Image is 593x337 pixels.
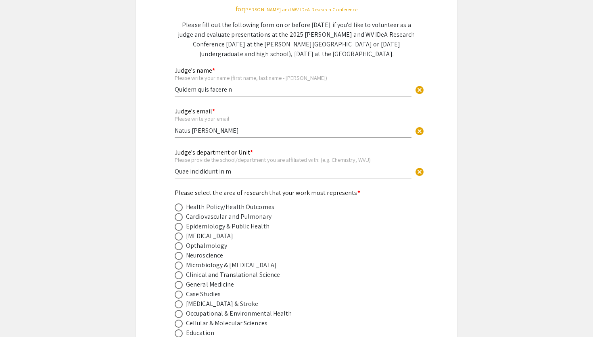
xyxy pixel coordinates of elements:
div: Cellular & Molecular Sciences [186,318,267,328]
small: [PERSON_NAME] and WV IDeA Research Conference [244,6,358,13]
mat-label: Judge's name [175,66,215,75]
div: Please write your name (first name, last name - [PERSON_NAME]) [175,74,411,82]
button: Clear [411,163,428,180]
div: General Medicine [186,280,234,289]
div: Neuroscience [186,251,223,260]
div: Case Studies [186,289,221,299]
mat-label: Judge's email [175,107,215,115]
iframe: Chat [6,301,34,331]
span: cancel [415,126,424,136]
input: Type Here [175,167,411,176]
button: Clear [411,122,428,138]
input: Type Here [175,85,411,94]
div: Occupational & Environmental Health [186,309,292,318]
div: Opthalmology [186,241,227,251]
div: for [175,4,418,14]
div: Please provide the school/department you are affiliated with: (e.g. Chemistry, WVU) [175,156,411,163]
div: Clinical and Translational Science [186,270,280,280]
div: [MEDICAL_DATA] [186,231,233,241]
div: Epidemiology & Public Health [186,222,269,231]
div: [MEDICAL_DATA] & Stroke [186,299,258,309]
mat-label: Judge's department or Unit [175,148,253,157]
mat-label: Please select the area of research that your work most represents [175,188,360,197]
p: Please fill out the following form on or before [DATE] if you'd like to volunteer as a judge and ... [175,20,418,59]
div: Cardiovascular and Pulmonary [186,212,271,222]
div: Please write your email [175,115,411,122]
div: Health Policy/Health Outcomes [186,202,274,212]
div: Microbiology & [MEDICAL_DATA] [186,260,277,270]
span: cancel [415,85,424,95]
button: Clear [411,82,428,98]
span: cancel [415,167,424,177]
input: Type Here [175,126,411,135]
